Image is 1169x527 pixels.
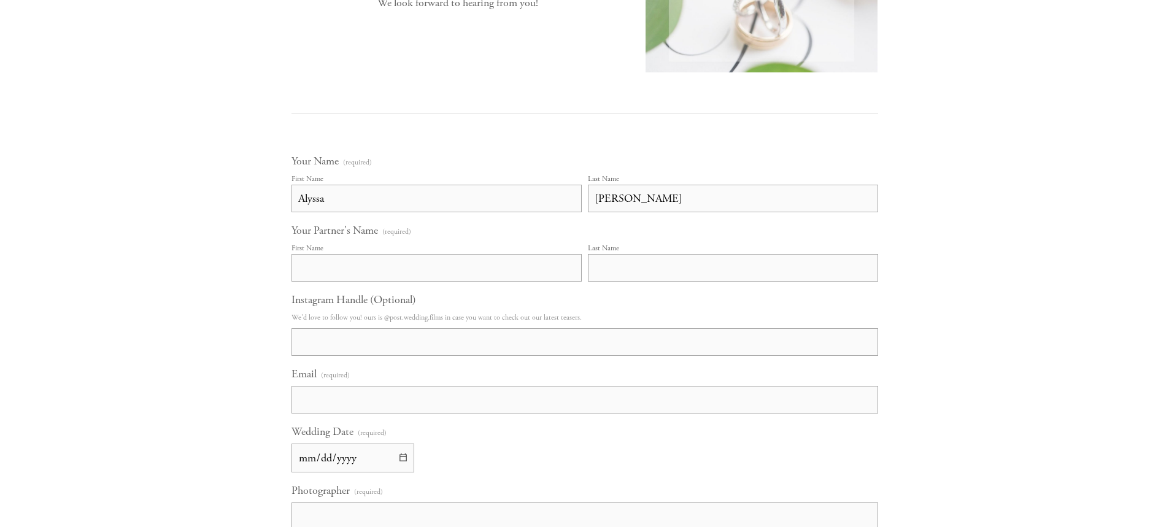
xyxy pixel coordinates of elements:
span: Photographer [291,483,350,498]
div: Last Name [588,244,619,253]
span: Your Name [291,154,339,168]
span: Your Partner's Name [291,223,378,237]
span: (required) [382,228,411,236]
span: Email [291,367,317,381]
span: (required) [354,483,383,500]
span: (required) [358,425,387,441]
p: We'd love to follow you! ours is @post.wedding.films in case you want to check out our latest tea... [291,309,878,326]
div: First Name [291,174,323,183]
span: Wedding Date [291,425,353,439]
div: Last Name [588,174,619,183]
span: Instagram Handle (Optional) [291,293,416,307]
div: First Name [291,244,323,253]
span: (required) [343,159,372,166]
span: (required) [321,367,350,383]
